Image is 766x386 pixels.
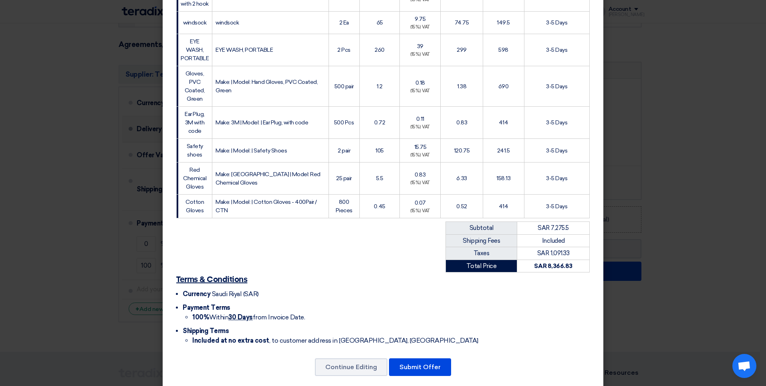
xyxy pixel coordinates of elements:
[216,79,318,94] span: Make: | Model: Hand Gloves, PVC Coated, Green
[183,327,229,335] span: Shipping Terms
[415,171,425,178] span: 0.83
[183,304,230,311] span: Payment Terms
[403,51,437,58] div: (15%) VAT
[212,290,259,298] span: Saudi Riyal (SAR)
[416,116,424,122] span: 0.11
[216,119,308,126] span: Make: 3M | Model: | Ear Plug, with code
[546,147,567,154] span: 3-5 Days
[335,83,354,90] span: 500 pair
[177,34,212,66] td: EYE WASH, PORTABLE
[183,290,210,298] span: Currency
[499,203,508,210] span: 414
[403,24,437,31] div: (15%) VAT
[542,237,565,244] span: Included
[403,208,437,215] div: (15%) VAT
[177,163,212,195] td: Red Chemical Gloves
[517,222,590,235] td: SAR 7,275.5
[732,354,756,378] div: Open chat
[498,47,508,53] span: 598
[454,147,470,154] span: 120.75
[455,19,469,26] span: 74.75
[415,199,426,206] span: 0.07
[456,119,467,126] span: 0.83
[403,124,437,131] div: (15%) VAT
[216,147,287,154] span: Make: | Model: | Safety Shoes
[499,119,508,126] span: 414
[456,203,467,210] span: 0.52
[338,147,350,154] span: 2 pair
[403,152,437,159] div: (15%) VAT
[497,147,510,154] span: 241.5
[216,47,273,53] span: EYE WASH, PORTABLE
[334,119,354,126] span: 500 Pcs
[403,180,437,187] div: (15%) VAT
[534,262,572,270] strong: SAR 8,366.83
[336,199,353,214] span: 800 Pieces
[446,234,517,247] td: Shipping Fees
[546,203,567,210] span: 3-5 Days
[446,247,517,260] td: Taxes
[228,313,253,321] u: 30 Days
[176,276,247,284] u: Terms & Conditions
[389,358,451,376] button: Submit Offer
[546,83,567,90] span: 3-5 Days
[498,83,509,90] span: 690
[375,147,384,154] span: 105
[457,83,466,90] span: 1.38
[546,119,567,126] span: 3-5 Days
[414,144,427,150] span: 15.75
[177,66,212,107] td: Gloves, PVC Coated, Green
[192,336,590,345] li: , to customer address in [GEOGRAPHIC_DATA], [GEOGRAPHIC_DATA]
[177,107,212,139] td: Ear Plug, 3M with code
[374,203,385,210] span: 0.45
[177,11,212,34] td: windsock
[192,313,305,321] span: Within from Invoice Date.
[446,222,517,235] td: Subtotal
[376,175,383,182] span: 5.5
[496,175,510,182] span: 158.13
[546,175,567,182] span: 3-5 Days
[337,47,351,53] span: 2 Pcs
[415,79,425,86] span: 0.18
[415,16,425,22] span: 9.75
[377,19,383,26] span: 65
[546,47,567,53] span: 3-5 Days
[177,195,212,218] td: Cotton Gloves
[374,119,385,126] span: 0.72
[315,358,387,376] button: Continue Editing
[497,19,510,26] span: 149.5
[417,43,423,50] span: 39
[192,337,269,344] strong: Included at no extra cost
[216,19,239,26] span: windsock
[457,47,467,53] span: 299
[339,19,349,26] span: 2 Ea
[177,139,212,163] td: Safety shoes
[216,171,321,186] span: Make: [GEOGRAPHIC_DATA] | Model: Red Chemical Gloves
[336,175,352,182] span: 25 pair
[377,83,383,90] span: 1.2
[456,175,467,182] span: 6.33
[192,313,209,321] strong: 100%
[546,19,567,26] span: 3-5 Days
[537,250,569,257] span: SAR 1,091.33
[403,88,437,95] div: (15%) VAT
[446,260,517,272] td: Total Price
[375,47,385,53] span: 260
[216,199,317,214] span: Make: | Model: | Cotton Gloves - 400Pair / CTN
